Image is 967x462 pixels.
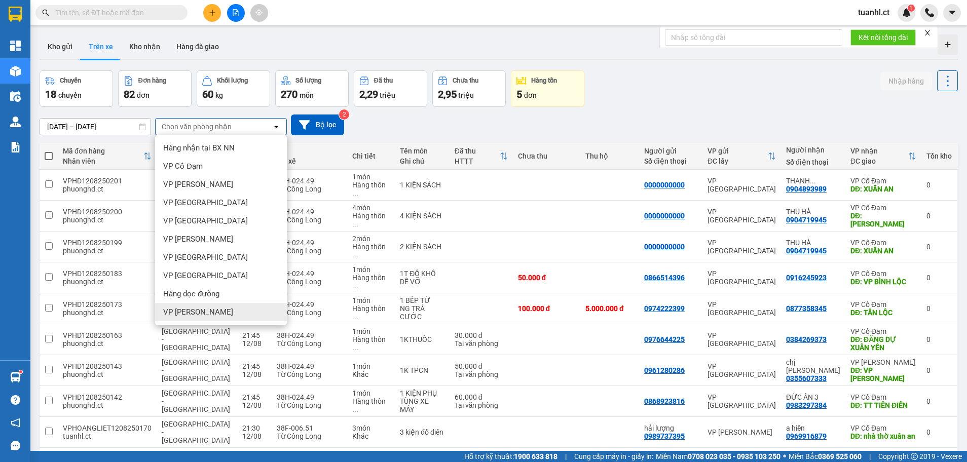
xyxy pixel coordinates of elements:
[810,177,816,185] span: ...
[163,307,233,317] span: VP [PERSON_NAME]
[585,304,634,313] div: 5.000.000 đ
[926,152,952,160] div: Tồn kho
[518,274,575,282] div: 50.000 đ
[300,91,314,99] span: món
[255,9,263,16] span: aim
[272,123,280,131] svg: open
[277,147,343,155] div: Xe
[850,177,916,185] div: VP Cổ Đạm
[783,454,786,458] span: ⚪️
[242,393,267,401] div: 21:45
[818,452,862,460] strong: 0369 525 060
[708,269,776,286] div: VP [GEOGRAPHIC_DATA]
[850,401,916,409] div: DĐ: TT TIÊN ĐIỀN
[11,395,20,405] span: question-circle
[352,181,390,197] div: Hàng thông thường
[455,147,500,155] div: Đã thu
[40,70,113,107] button: Chuyến18chuyến
[63,239,152,247] div: VPHD1208250199
[926,243,952,251] div: 0
[644,181,685,189] div: 0000000000
[63,269,152,278] div: VPHD1208250183
[850,29,916,46] button: Kết nối tổng đài
[10,142,21,152] img: solution-icon
[644,397,685,405] div: 0868923816
[56,7,175,18] input: Tìm tên, số ĐT hoặc mã đơn
[708,208,776,224] div: VP [GEOGRAPHIC_DATA]
[63,278,152,286] div: phuonghd.ct
[786,274,827,282] div: 0916245923
[10,117,21,127] img: warehouse-icon
[277,370,343,378] div: Từ Công Long
[880,72,932,90] button: Nhập hàng
[656,451,780,462] span: Miền Nam
[63,247,152,255] div: phuonghd.ct
[162,358,230,382] span: [GEOGRAPHIC_DATA] - [GEOGRAPHIC_DATA]
[352,220,358,228] span: ...
[948,8,957,17] span: caret-down
[227,4,245,22] button: file-add
[850,239,916,247] div: VP Cổ Đạm
[277,216,343,224] div: Từ Công Long
[163,289,219,299] span: Hàng dọc đường
[352,405,358,413] span: ...
[58,143,157,170] th: Toggle SortBy
[850,278,916,286] div: DĐ: VP BÌNH LỘC
[786,401,827,409] div: 0983297384
[644,274,685,282] div: 0866514396
[374,77,393,84] div: Đã thu
[938,34,958,55] div: Tạo kho hàng mới
[168,34,227,59] button: Hàng đã giao
[277,432,343,440] div: Từ Công Long
[277,339,343,348] div: Từ Công Long
[352,204,390,212] div: 4 món
[162,327,230,352] span: [GEOGRAPHIC_DATA] - [GEOGRAPHIC_DATA]
[400,243,444,251] div: 2 KIỆN SÁCH
[163,143,235,153] span: Hàng nhận tại BX NN
[926,366,952,374] div: 0
[850,309,916,317] div: DĐ: TÂN LỘC
[438,88,457,100] span: 2,95
[400,366,444,374] div: 1K TPCN
[464,451,557,462] span: Hỗ trợ kỹ thuật:
[277,247,343,255] div: Từ Công Long
[702,143,781,170] th: Toggle SortBy
[277,177,343,185] div: 38H-024.49
[163,161,203,171] span: VP Cổ Đạm
[458,91,474,99] span: triệu
[400,296,444,304] div: 1 BẾP TỪ
[786,158,840,166] div: Số điện thoại
[453,77,478,84] div: Chưa thu
[850,358,916,366] div: VP [PERSON_NAME]
[531,77,557,84] div: Hàng tồn
[786,185,827,193] div: 0904893989
[786,177,840,185] div: THANH HỒNG
[708,300,776,317] div: VP [GEOGRAPHIC_DATA]
[786,393,840,401] div: ĐỨC ÂN 3
[400,269,444,286] div: 1T ĐỒ KHÔ DỄ VỠ
[63,370,152,378] div: phuonghd.ct
[281,88,297,100] span: 270
[400,335,444,343] div: 1KTHUỐC
[277,185,343,193] div: Từ Công Long
[352,389,390,397] div: 1 món
[11,418,20,428] span: notification
[926,274,952,282] div: 0
[786,304,827,313] div: 0877358345
[352,424,390,432] div: 3 món
[277,239,343,247] div: 38H-024.49
[455,157,500,165] div: HTTT
[511,70,584,107] button: Hàng tồn5đơn
[518,152,575,160] div: Chưa thu
[277,208,343,216] div: 38H-024.49
[352,274,390,290] div: Hàng thông thường
[845,143,921,170] th: Toggle SortBy
[911,453,918,460] span: copyright
[708,147,768,155] div: VP gửi
[850,335,916,352] div: DĐ: ĐĂNG DỰ XUÂN YÊN
[121,34,168,59] button: Kho nhận
[450,143,513,170] th: Toggle SortBy
[400,181,444,189] div: 1 KIỆN SÁCH
[11,441,20,450] span: message
[850,300,916,309] div: VP Cổ Đạm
